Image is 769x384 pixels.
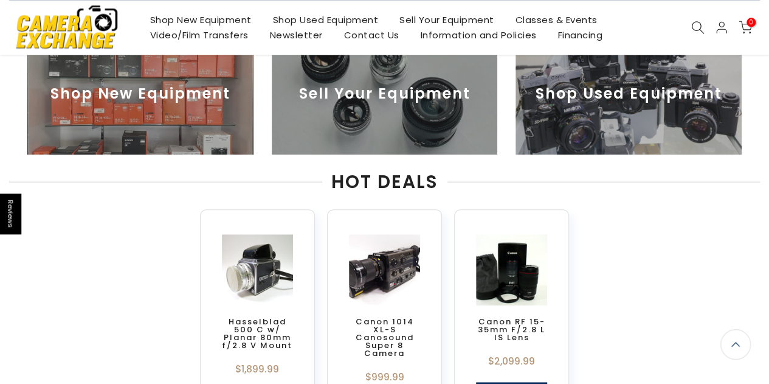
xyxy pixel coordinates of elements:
a: Contact Us [333,27,410,43]
a: Newsletter [259,27,333,43]
span: HOT DEALS [322,173,447,191]
a: Back to the top [720,329,751,360]
div: $1,899.99 [222,365,293,374]
a: Classes & Events [505,12,608,27]
div: $2,099.99 [476,357,547,366]
a: Canon RF 15-35mm F/2.8 L IS Lens [478,316,545,343]
a: Hasselblad 500 C w/ Planar 80mm f/2.8 V Mount [222,316,292,351]
div: $999.99 [349,372,420,382]
a: Information and Policies [410,27,547,43]
a: Shop Used Equipment [262,12,389,27]
a: Canon 1014 XL-S Canosound Super 8 Camera [356,316,414,359]
a: Financing [547,27,613,43]
a: 0 [739,21,752,34]
a: Sell Your Equipment [389,12,505,27]
a: Shop New Equipment [139,12,262,27]
span: 0 [747,18,756,27]
a: Video/Film Transfers [139,27,259,43]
